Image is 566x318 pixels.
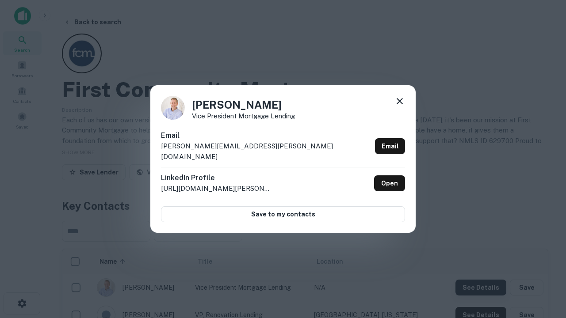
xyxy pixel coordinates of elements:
p: [URL][DOMAIN_NAME][PERSON_NAME] [161,183,272,194]
h6: LinkedIn Profile [161,173,272,183]
a: Email [375,138,405,154]
iframe: Chat Widget [522,219,566,261]
a: Open [374,175,405,191]
h6: Email [161,130,371,141]
p: Vice President Mortgage Lending [192,113,295,119]
button: Save to my contacts [161,206,405,222]
p: [PERSON_NAME][EMAIL_ADDRESS][PERSON_NAME][DOMAIN_NAME] [161,141,371,162]
img: 1520878720083 [161,96,185,120]
h4: [PERSON_NAME] [192,97,295,113]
